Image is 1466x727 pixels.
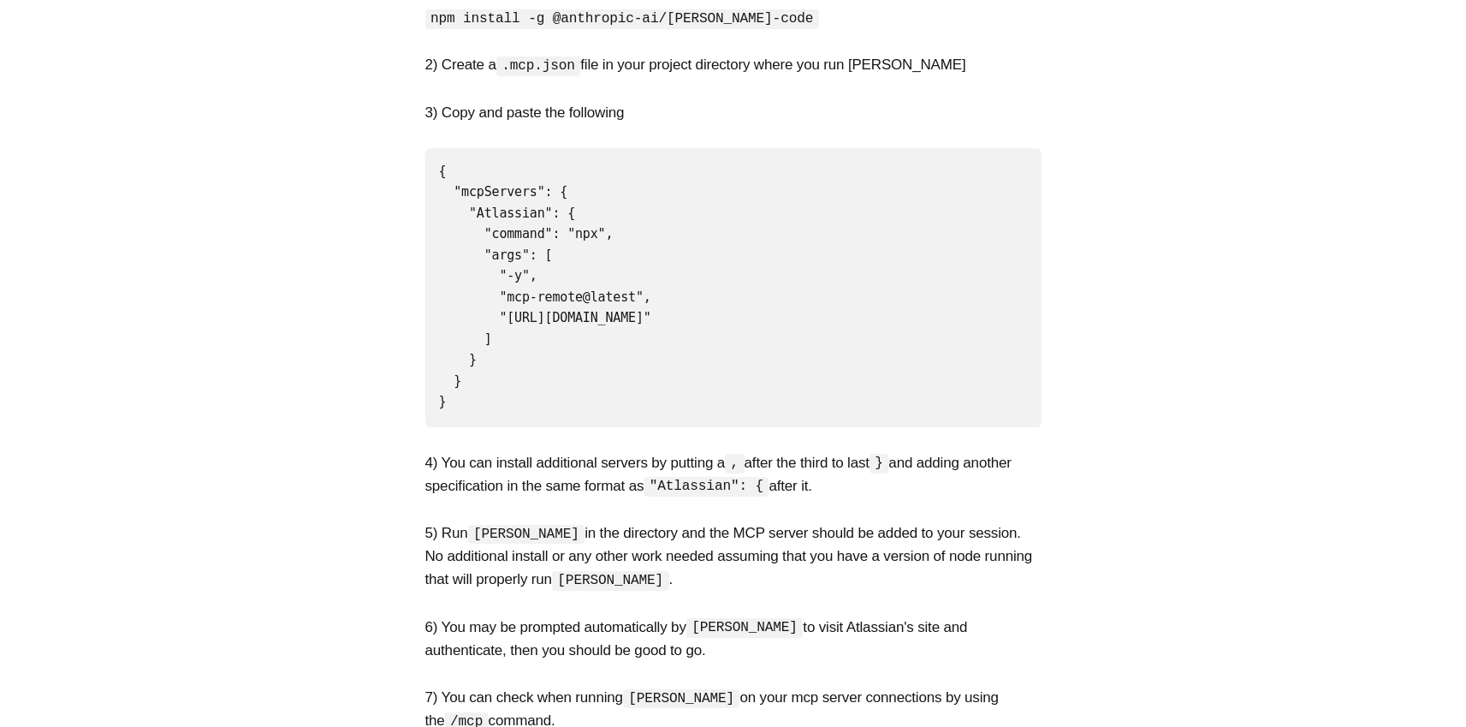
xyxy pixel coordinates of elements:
[725,454,744,474] code: ,
[623,689,740,709] code: [PERSON_NAME]
[686,618,804,638] code: [PERSON_NAME]
[870,454,888,474] code: }
[425,616,1042,662] p: 6) You may be prompted automatically by to visit Atlassian's site and authenticate, then you shou...
[425,9,819,29] code: npm install -g @anthropic-ai/[PERSON_NAME]-code
[425,521,1042,592] p: 5) Run in the directory and the MCP server should be added to your session. No additional install...
[496,57,581,76] code: .mcp.json
[468,525,585,545] code: [PERSON_NAME]
[552,571,669,591] code: [PERSON_NAME]
[439,164,651,410] code: { "mcpServers": { "Atlassian": { "command": "npx", "args": [ "-y", "mcp-remote@latest", "[URL][DO...
[425,53,1042,76] p: 2) Create a file in your project directory where you run [PERSON_NAME]
[425,101,1042,124] p: 3) Copy and paste the following
[425,451,1042,498] p: 4) You can install additional servers by putting a after the third to last and adding another spe...
[644,477,769,497] code: "Atlassian": {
